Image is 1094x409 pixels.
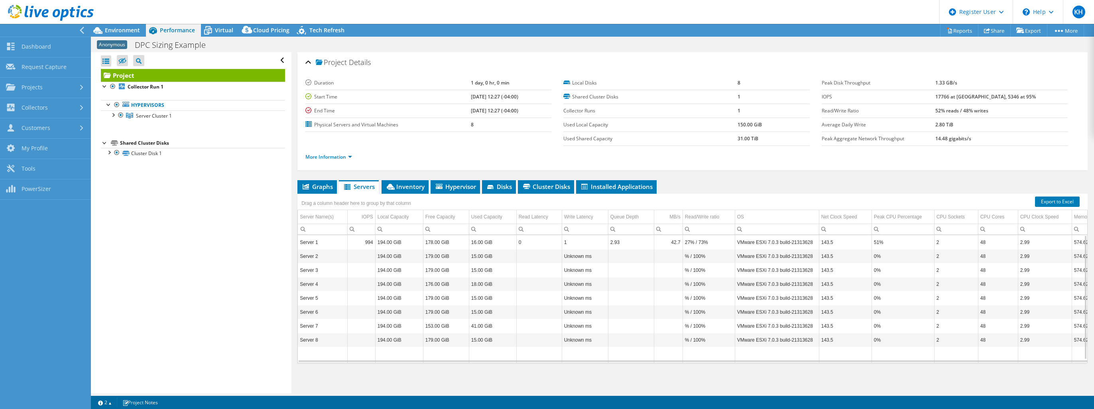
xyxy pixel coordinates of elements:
td: Column Server Name(s), Value Server 2 [298,249,347,263]
td: Column CPU Cores, Value 48 [978,319,1018,333]
td: Column MB/s, Value 42.7 [654,235,683,249]
td: Column Net Clock Speed, Value 143.5 [819,319,872,333]
td: Column Peak CPU Percentage, Value 0% [872,319,934,333]
td: Column OS, Value VMware ESXi 7.0.3 build-21313628 [735,249,819,263]
td: Peak CPU Percentage Column [872,210,934,224]
td: Column CPU Sockets, Value 2 [934,319,978,333]
td: Column CPU Clock Speed, Value 2.99 [1018,333,1072,347]
td: Column MB/s, Value [654,249,683,263]
a: Cluster Disk 1 [101,148,285,158]
b: 8 [738,79,740,86]
b: 150.00 GiB [738,121,762,128]
td: Column OS, Value VMware ESXi 7.0.3 build-21313628 [735,235,819,249]
span: Servers [343,183,375,191]
a: 2 [92,397,117,407]
td: CPU Cores Column [978,210,1018,224]
td: Column CPU Sockets, Value 2 [934,249,978,263]
td: Column Peak CPU Percentage, Value 0% [872,291,934,305]
b: 52% reads / 48% writes [935,107,988,114]
td: Column Used Capacity, Value 15.00 GiB [469,333,516,347]
label: Peak Disk Throughput [822,79,936,87]
td: Column Write Latency, Value Unknown ms [562,263,608,277]
label: Shared Cluster Disks [563,93,738,101]
td: Column MB/s, Value [654,291,683,305]
td: Column IOPS, Value [347,249,375,263]
span: Virtual [215,26,233,34]
td: Column Write Latency, Value Unknown ms [562,249,608,263]
a: Hypervisors [101,100,285,110]
td: OS Column [735,210,819,224]
td: Column Read Latency, Value [516,277,562,291]
b: 2.80 TiB [935,121,953,128]
td: Column Read Latency, Filter cell [516,224,562,234]
a: Export [1010,24,1047,37]
td: Column Net Clock Speed, Value 143.5 [819,277,872,291]
td: Column Queue Depth, Value [608,263,654,277]
div: OS [737,212,744,222]
td: IOPS Column [347,210,375,224]
a: More [1047,24,1084,37]
td: Column Read/Write ratio, Value % / 100% [683,277,735,291]
a: More Information [305,153,352,160]
td: Column Used Capacity, Value 16.00 GiB [469,235,516,249]
div: Free Capacity [425,212,455,222]
td: Used Capacity Column [469,210,516,224]
td: Column CPU Cores, Value 48 [978,291,1018,305]
td: Column Used Capacity, Value 18.00 GiB [469,277,516,291]
td: Column Local Capacity, Value 194.00 GiB [375,263,423,277]
div: Memory [1074,212,1091,222]
td: Column Free Capacity, Value 179.00 GiB [423,291,469,305]
b: [DATE] 12:27 (-04:00) [471,93,518,100]
td: Column Read Latency, Value [516,319,562,333]
td: Column OS, Value VMware ESXi 7.0.3 build-21313628 [735,333,819,347]
td: Column Net Clock Speed, Filter cell [819,224,872,234]
td: Write Latency Column [562,210,608,224]
label: IOPS [822,93,936,101]
label: Used Local Capacity [563,121,738,129]
b: [DATE] 12:27 (-04:00) [471,107,518,114]
span: Inventory [386,183,425,191]
td: Column IOPS, Value [347,263,375,277]
div: IOPS [362,212,373,222]
label: Duration [305,79,470,87]
b: 17766 at [GEOGRAPHIC_DATA], 5346 at 95% [935,93,1036,100]
td: Column OS, Filter cell [735,224,819,234]
div: Drag a column header here to group by that column [299,198,413,209]
td: Column Free Capacity, Value 179.00 GiB [423,249,469,263]
td: Column Net Clock Speed, Value 143.5 [819,305,872,319]
label: Physical Servers and Virtual Machines [305,121,470,129]
td: Column Local Capacity, Value 194.00 GiB [375,333,423,347]
td: Column Read/Write ratio, Value % / 100% [683,305,735,319]
td: Column Net Clock Speed, Value 143.5 [819,291,872,305]
span: Project [316,59,347,67]
td: Column CPU Cores, Value 48 [978,277,1018,291]
td: Column Read Latency, Value [516,305,562,319]
td: CPU Clock Speed Column [1018,210,1072,224]
label: Collector Runs [563,107,738,115]
span: Anonymous [97,40,127,49]
td: Column Net Clock Speed, Value 143.5 [819,333,872,347]
td: Column IOPS, Value [347,333,375,347]
td: Column MB/s, Filter cell [654,224,683,234]
a: Reports [940,24,978,37]
td: Column CPU Clock Speed, Value 2.99 [1018,249,1072,263]
td: Column IOPS, Value [347,305,375,319]
td: Column Server Name(s), Value Server 8 [298,333,347,347]
td: Column CPU Cores, Value 48 [978,235,1018,249]
td: Read Latency Column [516,210,562,224]
div: Read/Write ratio [685,212,719,222]
td: Column Server Name(s), Value Server 3 [298,263,347,277]
td: Read/Write ratio Column [683,210,735,224]
td: Column Peak CPU Percentage, Value 0% [872,333,934,347]
td: Column Read Latency, Value 0 [516,235,562,249]
td: Column Queue Depth, Value [608,333,654,347]
td: Column OS, Value VMware ESXi 7.0.3 build-21313628 [735,263,819,277]
div: Data grid [297,194,1088,363]
span: Performance [160,26,195,34]
td: Column CPU Clock Speed, Value 2.99 [1018,235,1072,249]
td: MB/s Column [654,210,683,224]
a: Collector Run 1 [101,82,285,92]
td: Column Server Name(s), Value Server 4 [298,277,347,291]
td: Column Queue Depth, Value [608,249,654,263]
span: Environment [105,26,140,34]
